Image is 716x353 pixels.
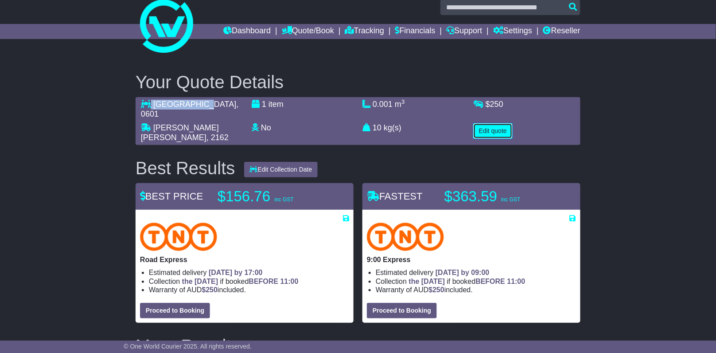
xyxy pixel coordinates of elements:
span: 11:00 [280,278,299,285]
a: Tracking [345,24,384,39]
span: inc GST [501,196,520,203]
span: the [DATE] [182,278,218,285]
span: if booked [182,278,299,285]
span: , 2162 [206,133,229,142]
span: , 0601 [141,100,238,118]
span: item [268,100,284,109]
a: Dashboard [223,24,271,39]
span: BEFORE [476,278,506,285]
li: Collection [149,277,349,286]
span: 1 [262,100,266,109]
li: Warranty of AUD included. [149,286,349,294]
button: Edit Collection Date [244,162,318,177]
li: Warranty of AUD included. [376,286,576,294]
span: 11:00 [507,278,525,285]
button: Edit quote [473,123,513,139]
div: Best Results [131,158,240,178]
span: the [DATE] [409,278,445,285]
span: kg(s) [384,123,401,132]
button: Proceed to Booking [367,303,437,318]
sup: 3 [401,98,405,105]
img: TNT Domestic: 9:00 Express [367,223,444,251]
span: $ [428,286,444,294]
p: 9:00 Express [367,255,576,264]
span: 250 [490,100,503,109]
h2: Your Quote Details [136,72,580,92]
a: Support [446,24,482,39]
a: Reseller [543,24,580,39]
li: Estimated delivery [376,268,576,277]
img: TNT Domestic: Road Express [140,223,217,251]
span: BEST PRICE [140,191,203,202]
p: $363.59 [444,188,555,205]
span: BEFORE [249,278,279,285]
p: Road Express [140,255,349,264]
span: $ [486,100,503,109]
span: 10 [373,123,381,132]
span: No [261,123,271,132]
span: 250 [206,286,218,294]
span: inc GST [274,196,293,203]
span: 0.001 [373,100,393,109]
span: © One World Courier 2025. All rights reserved. [124,343,252,350]
span: m [395,100,405,109]
p: $156.76 [218,188,328,205]
a: Financials [395,24,436,39]
span: if booked [409,278,525,285]
li: Estimated delivery [149,268,349,277]
span: [DATE] by 17:00 [209,269,263,276]
span: 250 [432,286,444,294]
li: Collection [376,277,576,286]
span: $ [202,286,218,294]
a: Settings [493,24,532,39]
span: FASTEST [367,191,423,202]
span: [GEOGRAPHIC_DATA] [153,100,236,109]
span: [PERSON_NAME] [PERSON_NAME] [141,123,219,142]
a: Quote/Book [282,24,334,39]
span: [DATE] by 09:00 [436,269,490,276]
button: Proceed to Booking [140,303,210,318]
